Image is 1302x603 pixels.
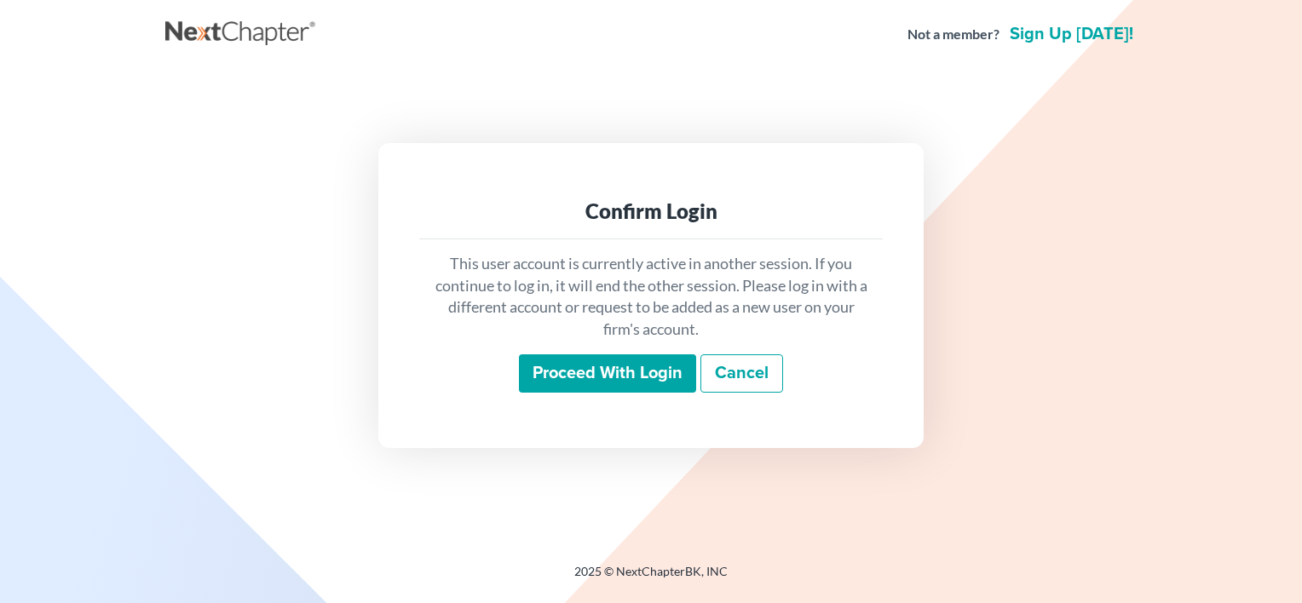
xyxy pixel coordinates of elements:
div: 2025 © NextChapterBK, INC [165,563,1137,594]
div: Confirm Login [433,198,869,225]
input: Proceed with login [519,354,696,393]
p: This user account is currently active in another session. If you continue to log in, it will end ... [433,253,869,341]
strong: Not a member? [907,25,1000,44]
a: Cancel [700,354,783,393]
a: Sign up [DATE]! [1006,26,1137,43]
